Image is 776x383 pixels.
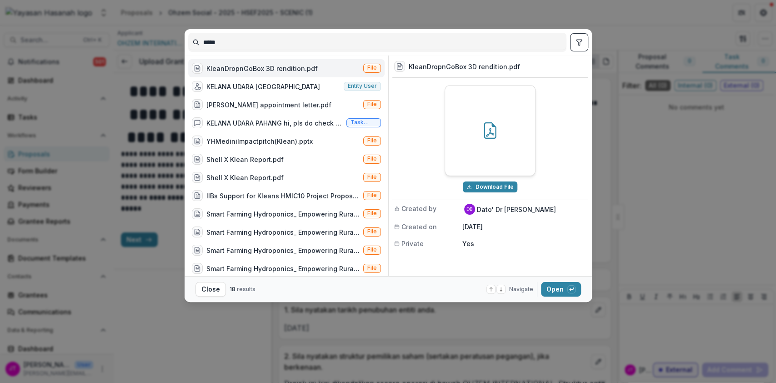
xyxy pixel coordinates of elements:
[462,222,586,232] p: [DATE]
[237,286,255,292] span: results
[466,207,472,212] div: Dato' Dr Nicholas Boden
[401,204,436,213] span: Created by
[206,191,360,201] div: IIBs Support for Kleans HMIC10 Project Proposal .pdf
[206,64,318,73] div: KleanDropnGoBox 3D rendition.pdf
[206,100,331,110] div: [PERSON_NAME] appointment letter.pdf
[206,118,343,128] div: KELANA UDARA PAHANG hi, pls do check the schedule one, the one submitted is empty.pls refer back ...
[367,156,377,162] span: File
[230,286,235,292] span: 18
[401,222,437,232] span: Created on
[206,155,284,164] div: Shell X Klean Report.pdf
[367,265,377,271] span: File
[401,239,424,248] span: Private
[541,282,581,297] button: Open
[206,227,360,237] div: Smart Farming Hydroponics_ Empowering Rural [GEOGRAPHIC_DATA] through IoT and Solar Innovation (2...
[348,83,377,89] span: Entity user
[367,65,377,71] span: File
[206,264,360,273] div: Smart Farming Hydroponics_ Empowering Rural [GEOGRAPHIC_DATA] through IoT and Solar Innovation (2...
[477,205,556,214] p: Dato' Dr [PERSON_NAME]
[350,119,377,126] span: Task comment
[463,181,517,192] button: Download KleanDropnGoBox 3D rendition.pdf
[367,210,377,217] span: File
[206,209,360,219] div: Smart Farming Hydroponics_ Empowering Rural [GEOGRAPHIC_DATA] through IoT and Solar Innovation (2...
[367,247,377,253] span: File
[367,137,377,144] span: File
[509,285,533,293] span: Navigate
[206,246,360,255] div: Smart Farming Hydroponics_ Empowering Rural [GEOGRAPHIC_DATA] through IoT and Solar Innovation.pdf
[206,136,313,146] div: YHMediniImpactpitch(Klean).pptx
[206,82,320,91] div: KELANA UDARA [GEOGRAPHIC_DATA]
[409,62,520,71] h3: KleanDropnGoBox 3D rendition.pdf
[570,33,588,51] button: toggle filters
[367,228,377,235] span: File
[206,173,284,182] div: Shell X Klean Report.pdf
[367,192,377,198] span: File
[367,174,377,180] span: File
[367,101,377,107] span: File
[195,282,226,297] button: Close
[462,239,586,248] p: Yes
